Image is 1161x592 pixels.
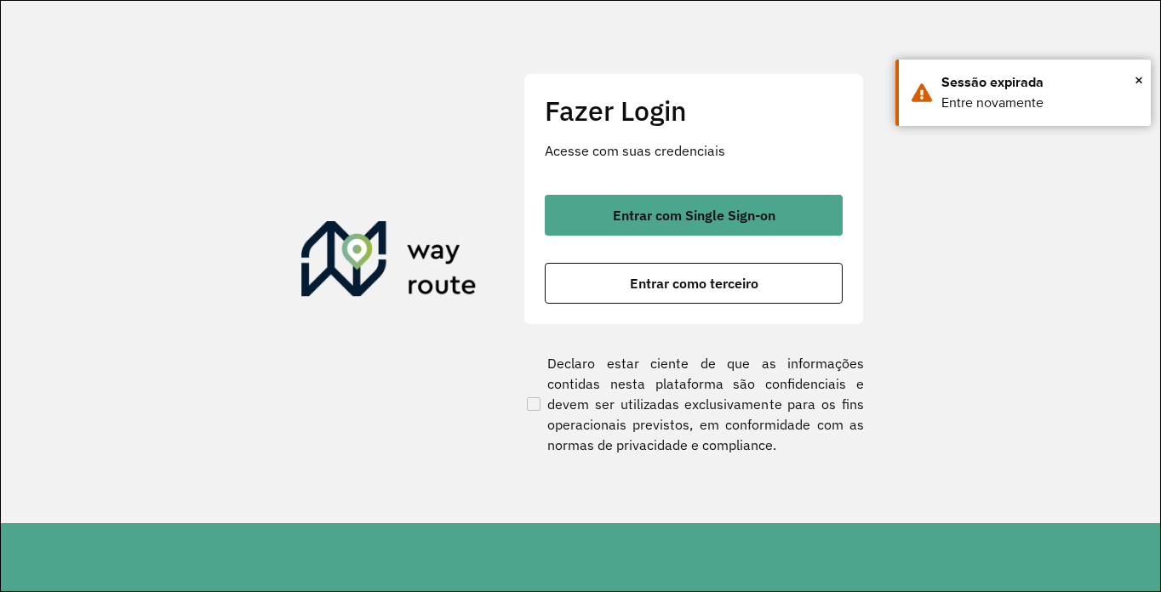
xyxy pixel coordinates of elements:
[545,140,843,161] p: Acesse com suas credenciais
[301,221,477,303] img: Roteirizador AmbevTech
[545,94,843,127] h2: Fazer Login
[1135,67,1143,93] button: Close
[941,72,1138,93] div: Sessão expirada
[941,93,1138,113] div: Entre novamente
[545,195,843,236] button: button
[630,276,758,290] span: Entrar como terceiro
[613,208,775,222] span: Entrar com Single Sign-on
[1135,67,1143,93] span: ×
[523,353,864,455] label: Declaro estar ciente de que as informações contidas nesta plataforma são confidenciais e devem se...
[545,263,843,304] button: button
